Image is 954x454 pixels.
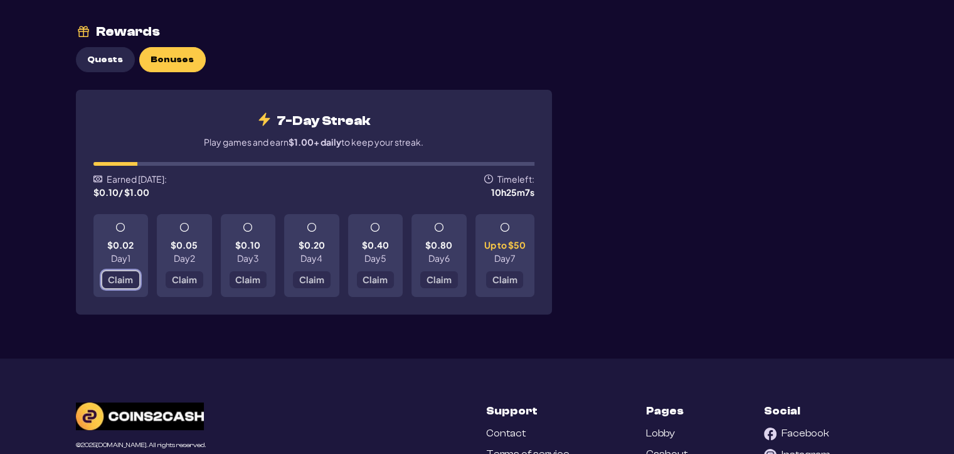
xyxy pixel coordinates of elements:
[107,175,167,183] p: Earned [DATE]:
[299,275,324,284] span: Claim
[257,112,272,127] img: rewards
[293,271,331,288] button: Claim
[420,271,458,288] button: Claim
[76,442,206,449] div: © 2025 [DOMAIN_NAME]. All rights reserved.
[646,428,675,440] a: Lobby
[102,271,140,288] button: Claim
[486,403,538,419] h3: Support
[364,254,386,262] p: Day 5
[230,271,267,288] button: Claim
[357,271,395,288] button: Claim
[151,55,194,65] span: Bonuses
[486,428,526,440] a: Contact
[93,188,149,197] div: $ 0.10 / $1.00
[76,24,92,40] img: rewards
[492,275,517,284] span: Claim
[174,254,195,262] p: Day 2
[764,403,800,419] h3: Social
[289,136,341,148] span: $1.00+ daily
[108,275,133,284] span: Claim
[362,241,389,249] p: $0.40
[497,175,534,183] p: Timeleft:
[139,47,206,72] button: Bonuses
[96,25,160,38] div: Rewards
[486,271,524,288] button: Claim
[363,275,388,284] span: Claim
[646,403,684,419] h3: Pages
[172,275,197,284] span: Claim
[235,241,260,249] p: $0.10
[484,241,526,249] p: Up to $50
[299,241,325,249] p: $0.20
[235,275,260,284] span: Claim
[171,241,198,249] p: $0.05
[764,428,829,440] a: Facebook
[111,254,130,262] p: Day 1
[87,55,123,65] span: Quests
[300,254,322,262] p: Day 4
[428,254,450,262] p: Day 6
[257,112,371,129] h4: 7-Day Streak
[237,254,259,262] p: Day 3
[445,188,534,197] div: 10 h 25 m 7 s
[494,254,516,262] p: Day 7
[425,241,452,249] p: $0.80
[107,241,134,249] p: $0.02
[204,136,423,149] p: Play games and earn to keep your streak.
[76,47,135,72] button: Quests
[427,275,452,284] span: Claim
[166,271,203,288] button: Claim
[76,403,204,430] img: C2C Logo
[764,428,776,440] img: Facebook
